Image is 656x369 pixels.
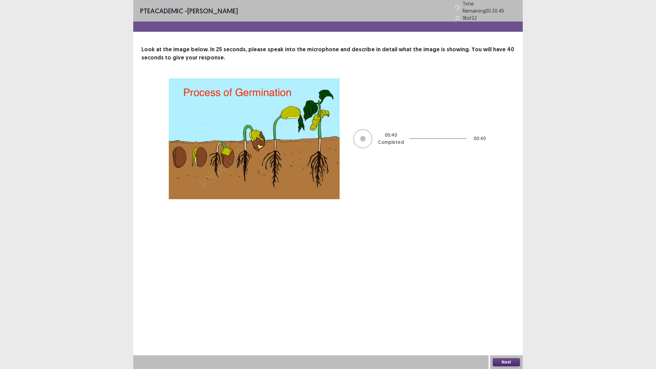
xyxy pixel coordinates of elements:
[378,139,404,146] p: Completed
[140,6,238,16] p: - [PERSON_NAME]
[385,132,397,139] p: 00 : 40
[474,135,486,142] p: 00 : 40
[141,45,515,62] p: Look at the image below. In 25 seconds, please speak into the microphone and describe in detail w...
[493,358,520,366] button: Next
[463,14,477,22] p: 18 of 32
[169,78,340,199] img: image-description
[140,6,183,15] span: PTE academic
